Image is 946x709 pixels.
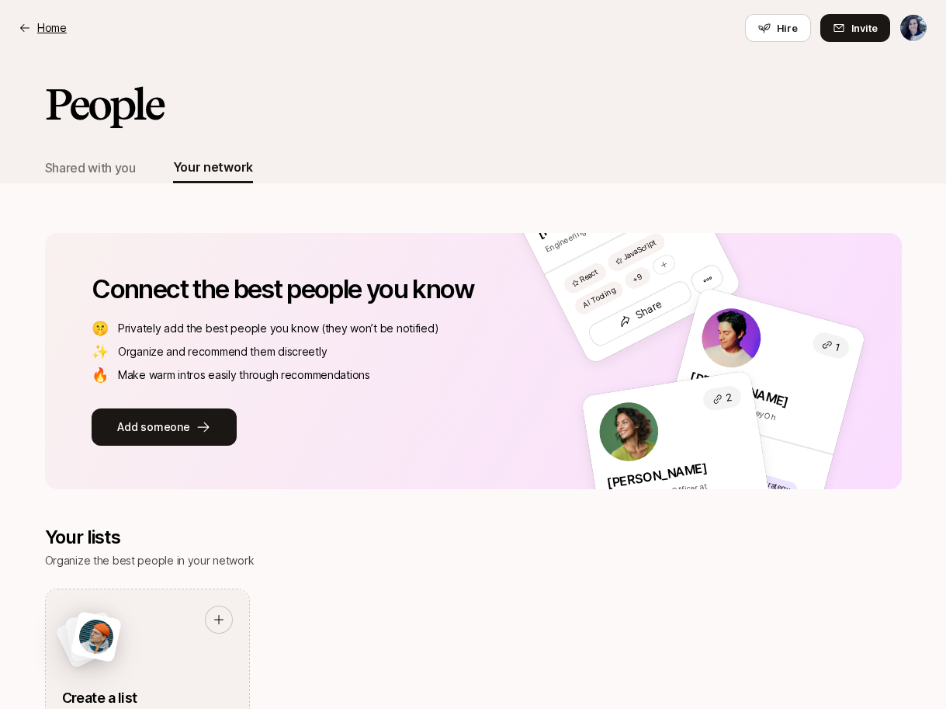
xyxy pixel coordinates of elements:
[820,14,890,42] button: Invite
[615,294,666,334] span: Share
[900,15,927,41] img: Barrie Tovar
[580,284,618,312] p: AI Tooling
[759,476,791,496] p: Strategy
[45,527,255,548] p: Your lists
[118,320,438,337] p: Privately add the best people you know (they won’t be notified)
[118,367,370,384] p: Make warm intros easily through recommendations
[62,687,233,709] p: Create a list
[695,302,767,374] img: My Network hero avatar 1
[92,408,237,446] button: Add someone
[745,14,811,42] button: Hire
[45,152,136,183] button: Shared with you
[75,617,116,657] img: man-with-orange-hat.png
[777,20,798,36] span: Hire
[45,551,255,570] p: Organize the best people in your network
[810,330,851,360] div: 1
[605,457,709,493] p: [PERSON_NAME]
[45,158,136,178] div: Shared with you
[92,320,108,337] p: 🤫
[621,236,659,264] p: JavaScript
[577,266,600,287] p: React
[92,367,108,384] p: 🔥
[118,343,327,360] p: Organize and recommend them discreetly
[45,81,163,127] h2: People
[899,14,927,42] button: Barrie Tovar
[629,269,645,286] p: +9
[92,343,108,360] p: ✨
[173,157,253,177] div: Your network
[37,19,67,37] p: Home
[92,276,474,301] p: Connect the best people you know
[594,398,662,466] img: My Network hero avatar 2
[851,20,878,36] span: Invite
[702,384,743,412] div: 2
[173,152,253,183] button: Your network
